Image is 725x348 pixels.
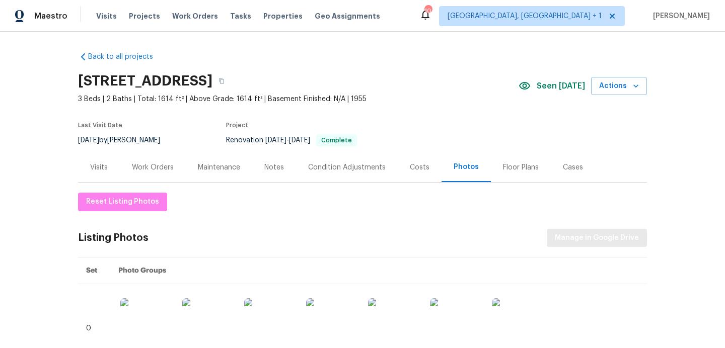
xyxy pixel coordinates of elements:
span: Visits [96,11,117,21]
div: 10 [424,6,431,16]
span: Complete [317,137,356,143]
div: Floor Plans [503,162,539,172]
button: Reset Listing Photos [78,193,167,211]
button: Copy Address [212,72,231,90]
h2: [STREET_ADDRESS] [78,76,212,86]
button: Actions [591,77,647,96]
span: [DATE] [78,137,99,144]
div: Visits [90,162,108,172]
span: [GEOGRAPHIC_DATA], [GEOGRAPHIC_DATA] + 1 [448,11,602,21]
div: Condition Adjustments [308,162,386,172]
span: Project [226,122,248,128]
span: Reset Listing Photos [86,196,159,208]
span: Tasks [230,13,251,20]
span: - [265,137,310,144]
div: Maintenance [198,162,240,172]
div: Listing Photos [78,233,149,243]
div: Notes [264,162,284,172]
span: Actions [599,80,639,93]
th: Photo Groups [110,257,647,284]
span: Renovation [226,137,357,144]
div: Work Orders [132,162,174,172]
th: Set [78,257,110,284]
span: 3 Beds | 2 Baths | Total: 1614 ft² | Above Grade: 1614 ft² | Basement Finished: N/A | 1955 [78,94,519,104]
span: Work Orders [172,11,218,21]
span: [DATE] [265,137,286,144]
span: Properties [263,11,303,21]
span: Geo Assignments [315,11,380,21]
div: Costs [410,162,429,172]
div: Photos [454,162,479,172]
span: [DATE] [289,137,310,144]
button: Manage in Google Drive [547,229,647,247]
a: Back to all projects [78,52,175,62]
span: Projects [129,11,160,21]
span: Manage in Google Drive [555,232,639,244]
span: Last Visit Date [78,122,122,128]
span: [PERSON_NAME] [649,11,710,21]
div: Cases [563,162,583,172]
span: Maestro [34,11,67,21]
div: by [PERSON_NAME] [78,134,172,146]
span: Seen [DATE] [537,81,585,91]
